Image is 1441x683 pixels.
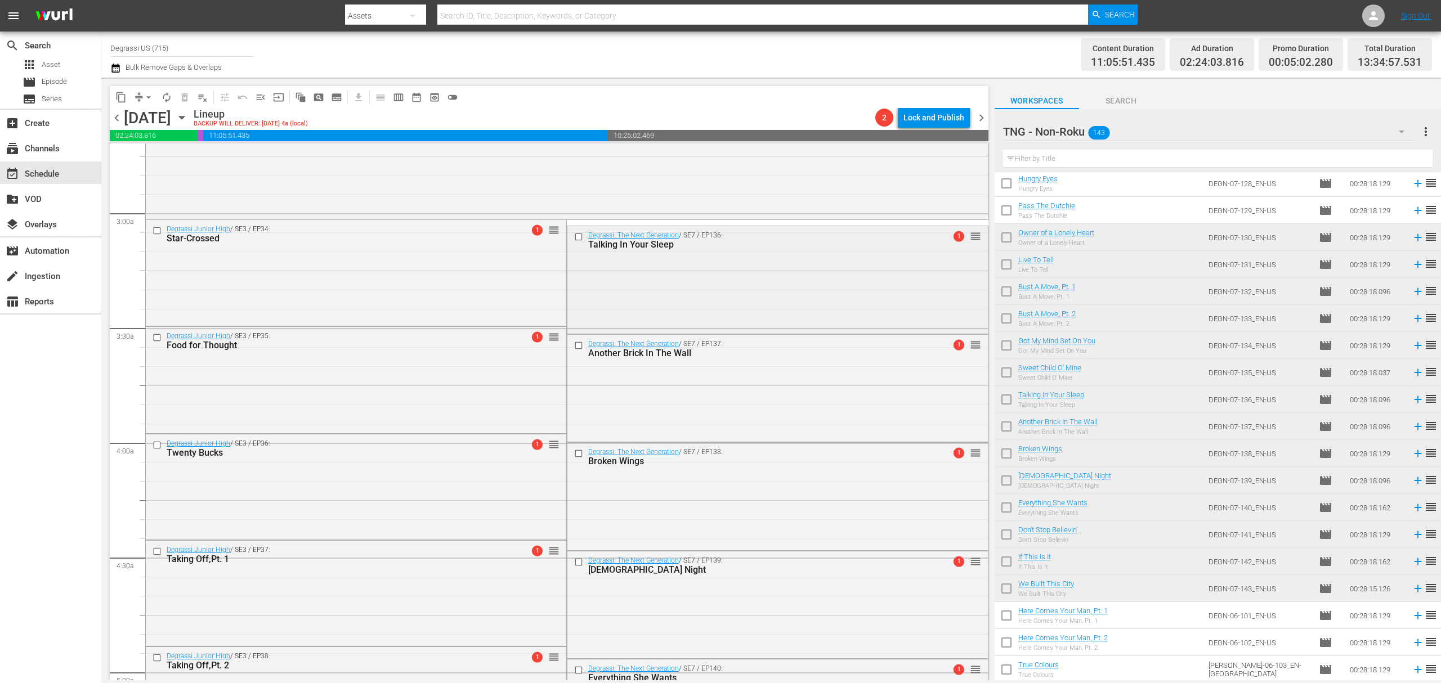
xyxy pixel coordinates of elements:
a: Degrassi: The Next Generation [588,664,679,672]
div: Ad Duration [1180,41,1244,56]
span: playlist_remove_outlined [197,92,208,103]
svg: Add to Schedule [1412,393,1424,406]
span: reorder [970,447,981,459]
div: Got My Mind Set On You [1018,347,1095,354]
span: Select an event to delete [176,88,194,106]
button: reorder [970,663,981,675]
div: / SE3 / EP37: [167,546,506,564]
a: Degrassi: The Next Generation [588,556,679,564]
span: reorder [1424,230,1438,244]
span: Episode [1319,636,1332,649]
div: Content Duration [1091,41,1155,56]
div: Everything She Wants [1018,509,1088,516]
div: Talking In Your Sleep [588,239,928,250]
span: date_range_outlined [411,92,422,103]
td: DEGN-07-137_EN-US [1204,413,1314,440]
span: 1 [532,546,543,556]
svg: Add to Schedule [1412,204,1424,217]
span: 10:25:02.469 [608,130,988,141]
div: Hungry Eyes [1018,185,1058,192]
svg: Add to Schedule [1412,528,1424,541]
span: more_vert [1419,125,1433,138]
td: 00:28:18.129 [1345,332,1407,359]
div: TNG - Non-Roku [1003,116,1416,147]
a: Another Brick In The Wall [1018,417,1098,426]
div: Promo Duration [1269,41,1333,56]
span: Episode [1319,393,1332,406]
a: Degrassi Junior High [167,652,230,660]
span: Download as CSV [346,86,368,108]
span: Episode [1319,177,1332,190]
a: Everything She Wants [1018,498,1088,507]
span: reorder [1424,500,1438,514]
span: 00:05:02.280 [198,130,203,141]
span: reorder [1424,284,1438,298]
a: Sweet Child O' Mine [1018,363,1081,372]
div: Bust A Move, Pt. 1 [1018,293,1076,300]
td: 00:28:18.037 [1345,359,1407,386]
span: Episode [1319,339,1332,352]
a: Degrassi Junior High [167,225,230,233]
span: 24 hours Lineup View is OFF [444,88,462,106]
div: / SE7 / EP140: [588,664,928,683]
span: Episode [23,75,36,89]
span: Episode [1319,312,1332,325]
td: 00:28:18.096 [1345,386,1407,413]
span: Episode [1319,447,1332,460]
span: pageview_outlined [313,92,324,103]
div: [DATE] [124,109,171,127]
td: 00:28:18.129 [1345,197,1407,224]
span: Episode [1319,474,1332,487]
svg: Add to Schedule [1412,420,1424,433]
span: Asset [42,59,60,70]
div: Another Brick In The Wall [588,348,928,358]
svg: Add to Schedule [1412,663,1424,676]
div: / SE7 / EP137: [588,340,928,358]
div: Star-Crossed [167,233,506,244]
svg: Add to Schedule [1412,636,1424,649]
span: auto_awesome_motion_outlined [295,92,306,103]
td: 00:28:18.129 [1345,305,1407,332]
span: reorder [1424,392,1438,406]
div: Broken Wings [588,456,928,466]
div: / SE3 / EP36: [167,439,506,458]
td: 00:28:18.162 [1345,548,1407,575]
span: Episode [1319,285,1332,298]
span: reorder [1424,581,1438,595]
svg: Add to Schedule [1412,312,1424,325]
td: 00:28:18.129 [1345,224,1407,251]
span: reorder [1424,419,1438,433]
td: 00:28:18.129 [1345,170,1407,197]
svg: Add to Schedule [1412,285,1424,298]
span: 00:05:02.280 [1269,56,1333,69]
span: 1 [532,332,543,343]
span: Search [1079,94,1163,108]
span: 2 [875,113,893,122]
td: [PERSON_NAME]-06-103_EN-[GEOGRAPHIC_DATA] [1204,656,1314,683]
span: Ingestion [6,269,19,283]
span: Month Calendar View [408,88,426,106]
div: Lock and Publish [903,107,964,128]
span: 02:24:03.816 [110,130,198,141]
span: reorder [1424,203,1438,217]
span: Schedule [6,167,19,181]
div: Here Comes Your Man, Pt. 2 [1018,644,1108,651]
div: Everything She Wants [588,672,928,683]
div: Broken Wings [1018,455,1062,462]
td: DEGN-06-102_EN-US [1204,629,1314,656]
div: Don't Stop Believin' [1018,536,1077,543]
span: reorder [548,224,560,236]
span: reorder [548,545,560,557]
span: Remove Gaps & Overlaps [130,88,158,106]
span: reorder [970,339,981,351]
td: DEGN-07-143_EN-US [1204,575,1314,602]
span: reorder [970,230,981,242]
span: Reports [6,295,19,308]
svg: Add to Schedule [1412,231,1424,244]
span: input [273,92,284,103]
span: Episode [1319,204,1332,217]
td: 00:28:18.162 [1345,494,1407,521]
a: Talking In Your Sleep [1018,390,1084,399]
button: Search [1088,5,1138,25]
a: True Colours [1018,660,1059,669]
